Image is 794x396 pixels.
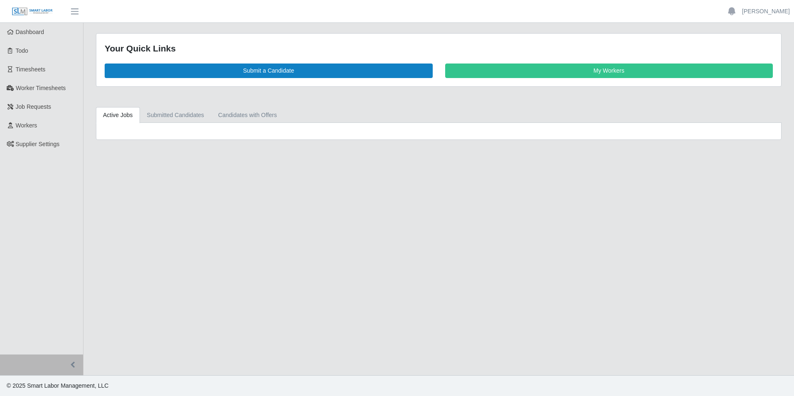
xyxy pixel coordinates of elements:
a: Candidates with Offers [211,107,284,123]
a: My Workers [445,64,773,78]
span: Dashboard [16,29,44,35]
span: Timesheets [16,66,46,73]
span: Workers [16,122,37,129]
span: © 2025 Smart Labor Management, LLC [7,382,108,389]
span: Todo [16,47,28,54]
a: Active Jobs [96,107,140,123]
a: [PERSON_NAME] [742,7,790,16]
a: Submit a Candidate [105,64,433,78]
img: SLM Logo [12,7,53,16]
span: Job Requests [16,103,51,110]
a: Submitted Candidates [140,107,211,123]
span: Worker Timesheets [16,85,66,91]
div: Your Quick Links [105,42,773,55]
span: Supplier Settings [16,141,60,147]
